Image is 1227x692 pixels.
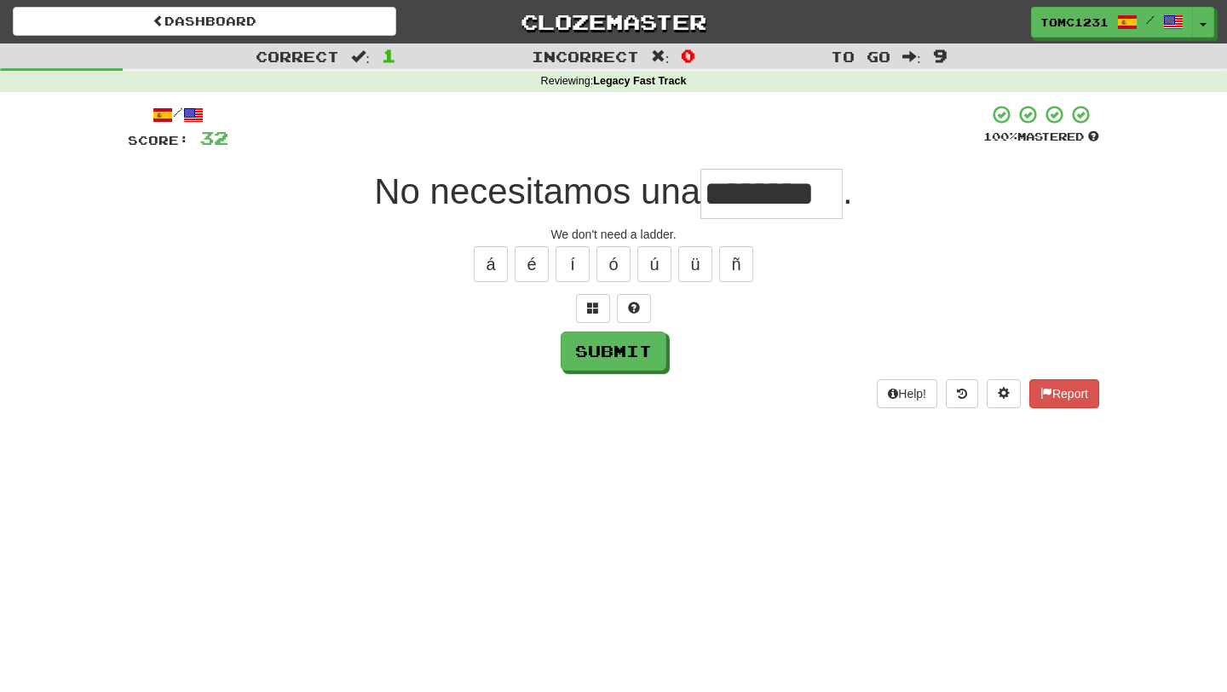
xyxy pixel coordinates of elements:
[983,130,1099,145] div: Mastered
[474,246,508,282] button: á
[831,48,890,65] span: To go
[382,45,396,66] span: 1
[576,294,610,323] button: Switch sentence to multiple choice alt+p
[256,48,339,65] span: Correct
[515,246,549,282] button: é
[719,246,753,282] button: ñ
[351,49,370,64] span: :
[877,379,937,408] button: Help!
[983,130,1017,143] span: 100 %
[128,104,228,125] div: /
[596,246,631,282] button: ó
[422,7,805,37] a: Clozemaster
[199,127,228,148] span: 32
[678,246,712,282] button: ü
[561,332,666,371] button: Submit
[902,49,921,64] span: :
[681,45,695,66] span: 0
[128,226,1099,243] div: We don't need a ladder.
[946,379,978,408] button: Round history (alt+y)
[617,294,651,323] button: Single letter hint - you only get 1 per sentence and score half the points! alt+h
[593,75,686,87] strong: Legacy Fast Track
[843,171,853,211] span: .
[1031,7,1193,37] a: tomc1231 /
[374,171,700,211] span: No necesitamos una
[532,48,639,65] span: Incorrect
[1040,14,1109,30] span: tomc1231
[556,246,590,282] button: í
[933,45,948,66] span: 9
[1146,14,1155,26] span: /
[1029,379,1099,408] button: Report
[651,49,670,64] span: :
[637,246,671,282] button: ú
[13,7,396,36] a: Dashboard
[128,133,189,147] span: Score:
